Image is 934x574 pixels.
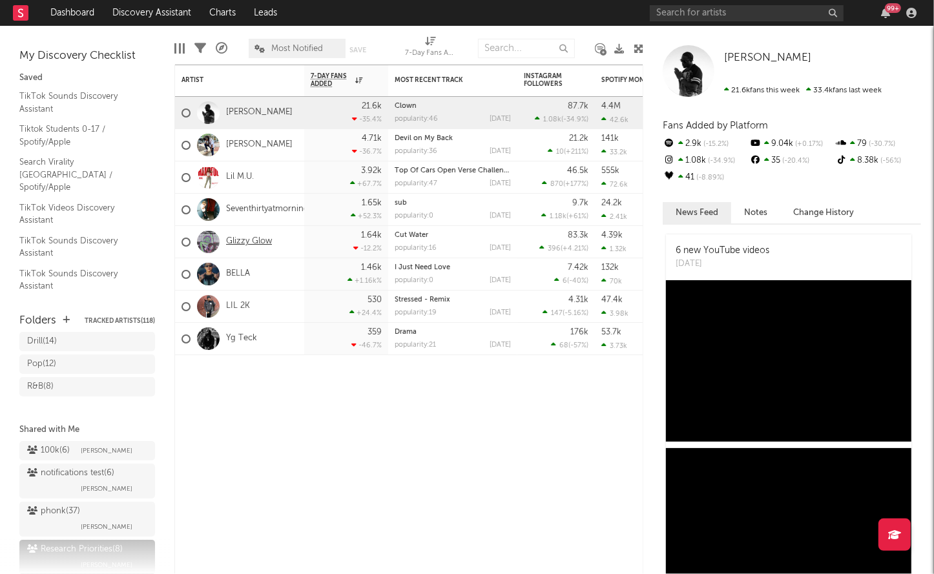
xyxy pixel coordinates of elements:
div: phonk ( 37 ) [27,504,80,519]
div: 35 [749,152,835,169]
button: 99+ [881,8,890,18]
a: Seventhirtyatmorning [226,204,309,215]
a: TikTok Sounds Discovery Assistant [19,267,142,293]
span: +61 % [568,213,586,220]
div: 79 [835,136,921,152]
span: -34.9 % [706,158,735,165]
div: 72.6k [601,180,628,189]
span: [PERSON_NAME] [81,557,132,573]
div: popularity: 47 [395,180,437,187]
div: 4.39k [601,231,623,240]
div: 83.3k [568,231,588,240]
span: 7-Day Fans Added [311,72,352,88]
div: Research Priorities ( 8 ) [27,542,123,557]
span: 68 [559,342,568,349]
div: 9.7k [572,199,588,207]
a: I Just Need Love [395,264,450,271]
div: Cut Water [395,232,511,239]
span: +4.21 % [563,245,586,252]
button: Filter by Most Recent Track [498,74,511,87]
button: Notes [731,202,780,223]
div: ( ) [535,115,588,123]
div: popularity: 16 [395,245,437,252]
span: 6 [563,278,567,285]
div: Drill ( 14 ) [27,334,57,349]
span: -40 % [569,278,586,285]
a: Search Virality [GEOGRAPHIC_DATA] / Spotify/Apple [19,155,142,194]
a: Yg Teck [226,333,257,344]
a: [PERSON_NAME] [226,139,293,150]
span: 21.6k fans this week [724,87,800,94]
div: 46.5k [567,167,588,175]
div: 24.2k [601,199,622,207]
div: Saved [19,70,155,86]
span: -34.9 % [563,116,586,123]
div: 70k [601,277,622,285]
div: Artist [182,76,278,84]
div: Most Recent Track [395,76,492,84]
span: [PERSON_NAME] [81,481,132,497]
div: 53.7k [601,328,621,336]
div: 176k [570,328,588,336]
div: 99 + [885,3,901,13]
div: A&R Pipeline [216,32,227,65]
div: [DATE] [490,277,511,284]
div: sub [395,200,511,207]
button: Change History [780,202,867,223]
div: popularity: 36 [395,148,437,155]
div: 132k [601,263,619,272]
a: Clown [395,103,417,110]
a: TikTok Sounds Discovery Assistant [19,234,142,260]
span: 33.4k fans last week [724,87,882,94]
div: Spotify Monthly Listeners [601,76,698,84]
a: TikTok Videos Discovery Assistant [19,201,142,227]
div: Edit Columns [174,32,185,65]
span: -56 % [879,158,902,165]
span: 396 [548,245,561,252]
div: Shared with Me [19,422,155,438]
div: +24.4 % [349,309,382,317]
div: 8.38k [835,152,921,169]
div: 7-Day Fans Added (7-Day Fans Added) [405,46,457,61]
button: Tracked Artists(118) [85,318,155,324]
div: Pop ( 12 ) [27,356,56,372]
input: Search... [478,39,575,58]
div: 1.65k [362,199,382,207]
div: -46.7 % [351,341,382,349]
div: popularity: 46 [395,116,438,123]
a: Pop(12) [19,354,155,374]
div: 4.31k [568,296,588,304]
div: +52.3 % [351,212,382,220]
div: 100k ( 6 ) [27,443,70,458]
div: 1.32k [601,245,627,253]
span: Fans Added by Platform [663,121,768,130]
a: [PERSON_NAME] [226,107,293,118]
div: 21.2k [569,134,588,143]
div: ( ) [543,309,588,317]
span: 870 [550,181,563,188]
button: News Feed [663,202,731,223]
a: R&B(8) [19,377,155,396]
a: BELLA [226,269,250,280]
a: 100k(6)[PERSON_NAME] [19,441,155,460]
div: -35.4 % [352,115,382,123]
span: +0.17 % [793,141,823,148]
a: TikTok Sounds Discovery Assistant [19,89,142,116]
div: Drama [395,329,511,336]
div: [DATE] [490,180,511,187]
div: [DATE] [676,258,769,271]
div: ( ) [551,341,588,349]
div: I Just Need Love [395,264,511,271]
div: 2.41k [601,212,627,221]
div: Devil on My Back [395,135,511,142]
div: [DATE] [490,116,511,123]
div: Filters [194,32,206,65]
div: 2.9k [663,136,749,152]
div: +67.7 % [350,179,382,188]
div: +1.16k % [348,276,382,285]
div: 6 new YouTube videos [676,244,769,258]
button: Filter by 7-Day Fans Added [369,74,382,87]
div: Instagram Followers [524,72,569,88]
span: -20.4 % [780,158,809,165]
div: R&B ( 8 ) [27,379,54,395]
